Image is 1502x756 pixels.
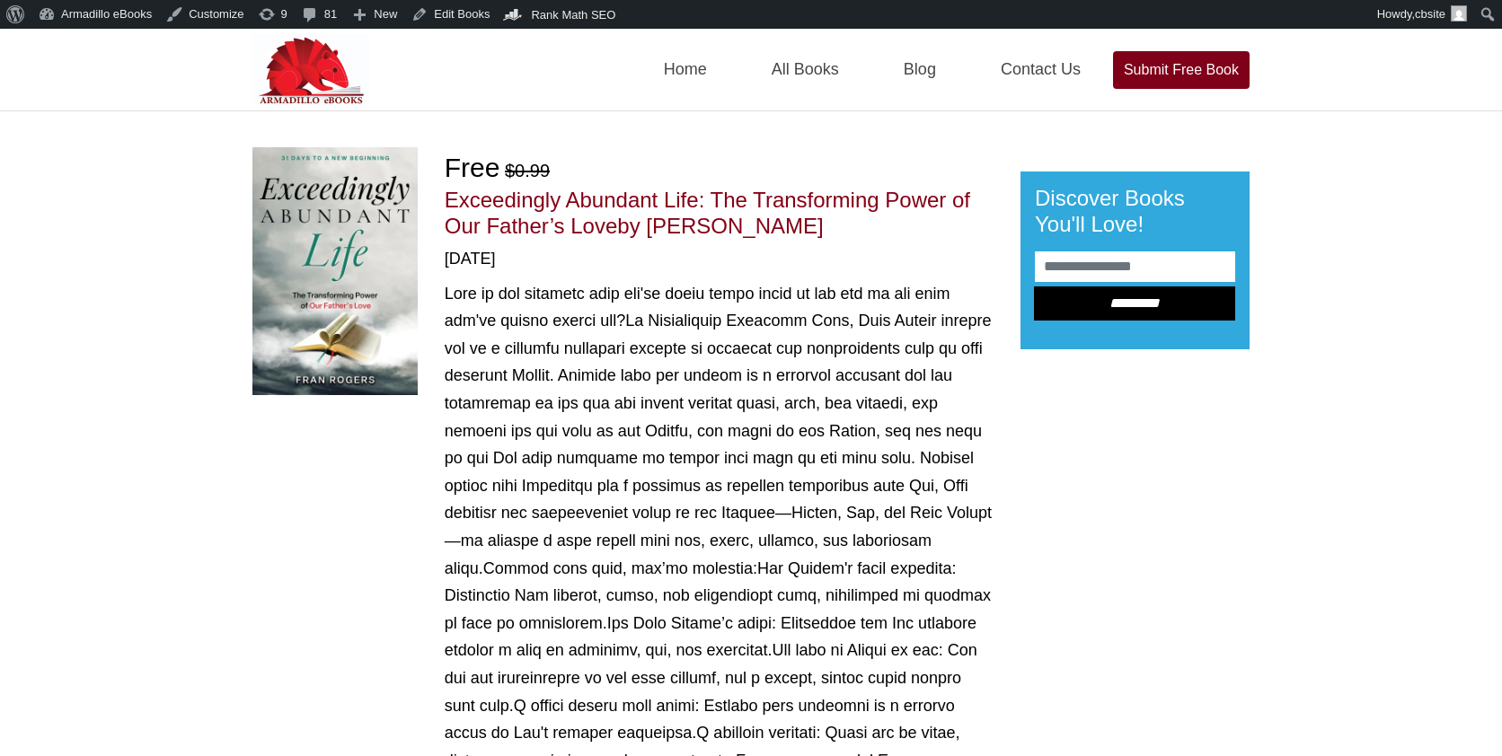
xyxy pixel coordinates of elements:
[882,29,958,110] a: Blog
[505,161,550,180] del: $0.99
[445,153,500,182] span: Free
[1415,7,1445,21] span: cbsite
[979,29,1102,110] a: Contact Us
[252,147,418,395] img: Exceedingly Abundant Life: The Transforming Power of Our Father’s Love
[1035,186,1235,238] h3: Discover Books You'll Love!
[252,34,369,106] img: Armadilloebooks
[445,247,994,271] div: [DATE]
[445,188,970,238] a: Exceedingly Abundant Life: The Transforming Power of Our Father’s Love
[617,214,823,238] span: by [PERSON_NAME]
[750,29,861,110] a: All Books
[1113,51,1250,89] a: Submit Free Book
[642,29,729,110] a: Home
[531,8,615,22] span: Rank Math SEO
